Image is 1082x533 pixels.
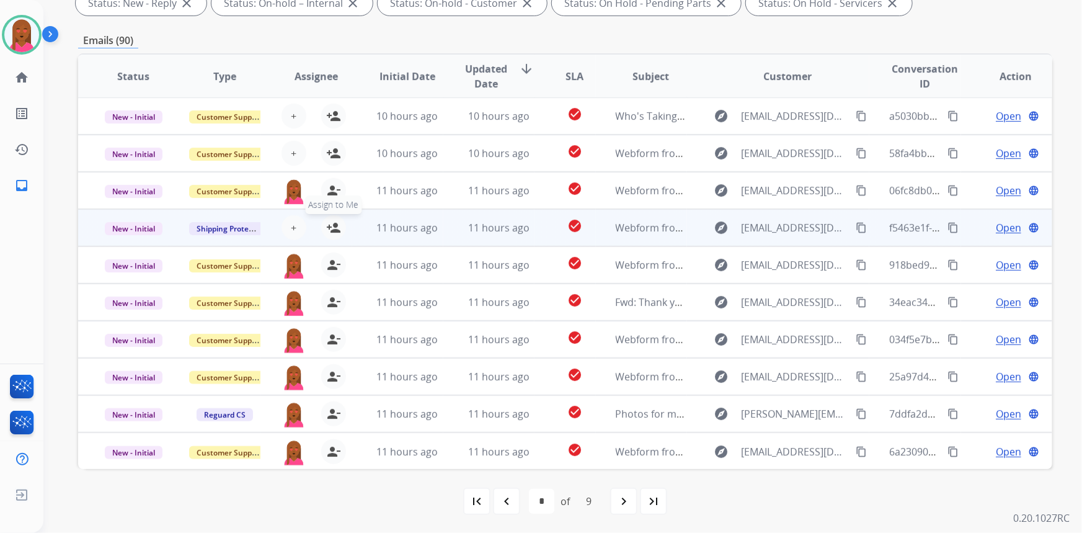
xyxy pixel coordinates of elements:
[996,444,1021,459] span: Open
[305,195,361,214] span: Assign to Me
[379,69,435,84] span: Initial Date
[947,371,959,382] mat-icon: content_copy
[856,446,867,457] mat-icon: content_copy
[856,110,867,122] mat-icon: content_copy
[197,408,253,421] span: Reguard CS
[856,185,867,196] mat-icon: content_copy
[742,406,849,421] span: [PERSON_NAME][EMAIL_ADDRESS][DOMAIN_NAME]
[499,494,514,509] mat-icon: navigate_before
[567,367,582,382] mat-icon: check_circle
[947,148,959,159] mat-icon: content_copy
[714,183,729,198] mat-icon: explore
[889,146,1076,160] span: 58fa4bb2-c04d-4119-af6b-6a347c939055
[1028,297,1039,308] mat-icon: language
[567,181,582,196] mat-icon: check_circle
[105,148,162,161] span: New - Initial
[282,290,306,316] img: agent-avatar
[567,405,582,419] mat-icon: check_circle
[468,407,530,421] span: 11 hours ago
[468,295,530,309] span: 11 hours ago
[213,69,236,84] span: Type
[947,185,959,196] mat-icon: content_copy
[567,218,582,233] mat-icon: check_circle
[889,221,1071,235] span: f5463e1f-cfd3-491a-b4a4-35a84e9f3896
[1013,511,1070,526] p: 0.20.1027RC
[616,258,897,272] span: Webform from [EMAIL_ADDRESS][DOMAIN_NAME] on [DATE]
[889,61,960,91] span: Conversation ID
[326,183,341,198] mat-icon: person_remove
[468,109,530,123] span: 10 hours ago
[742,444,849,459] span: [EMAIL_ADDRESS][DOMAIN_NAME]
[947,222,959,233] mat-icon: content_copy
[996,332,1021,347] span: Open
[616,184,897,197] span: Webform from [EMAIL_ADDRESS][DOMAIN_NAME] on [DATE]
[1028,408,1039,419] mat-icon: language
[889,258,1071,272] span: 918bed9f-fc12-4723-8ff3-3707647ecd20
[567,442,582,457] mat-icon: check_circle
[189,222,274,235] span: Shipping Protection
[742,258,849,272] span: [EMAIL_ADDRESS][DOMAIN_NAME]
[996,369,1021,384] span: Open
[889,407,1080,421] span: 7ddfa2d9-3ba2-4f55-b7d3-69d3e985e39b
[468,370,530,383] span: 11 hours ago
[889,445,1079,459] span: 6a230908-21f3-4e99-8a69-6e73e10dddce
[856,334,867,345] mat-icon: content_copy
[947,110,959,122] mat-icon: content_copy
[189,371,270,384] span: Customer Support
[996,109,1021,123] span: Open
[565,69,583,84] span: SLA
[889,370,1073,383] span: 25a97d48-5ec6-43c2-a5fd-953687f17fb6
[282,327,306,353] img: agent-avatar
[742,183,849,198] span: [EMAIL_ADDRESS][DOMAIN_NAME]
[616,494,631,509] mat-icon: navigate_next
[616,445,897,459] span: Webform from [EMAIL_ADDRESS][DOMAIN_NAME] on [DATE]
[326,258,341,272] mat-icon: person_remove
[326,369,341,384] mat-icon: person_remove
[78,33,138,48] p: Emails (90)
[742,220,849,235] span: [EMAIL_ADDRESS][DOMAIN_NAME]
[632,69,669,84] span: Subject
[105,408,162,421] span: New - Initial
[105,110,162,123] span: New - Initial
[616,109,824,123] span: Who's Taking Home the Jet? Find Out LIVE 🛴
[291,220,296,235] span: +
[468,221,530,235] span: 11 hours ago
[468,445,530,459] span: 11 hours ago
[519,61,534,76] mat-icon: arrow_downward
[961,55,1052,98] th: Action
[764,69,812,84] span: Customer
[376,407,438,421] span: 11 hours ago
[105,222,162,235] span: New - Initial
[14,106,29,121] mat-icon: list_alt
[856,222,867,233] mat-icon: content_copy
[291,109,296,123] span: +
[947,446,959,457] mat-icon: content_copy
[714,109,729,123] mat-icon: explore
[616,295,833,309] span: Fwd: Thank you for your order, Order#CE09EM
[646,494,661,509] mat-icon: last_page
[189,297,270,310] span: Customer Support
[282,439,306,465] img: agent-avatar
[616,221,897,235] span: Webform from [EMAIL_ADDRESS][DOMAIN_NAME] on [DATE]
[469,494,484,509] mat-icon: first_page
[14,70,29,85] mat-icon: home
[326,332,341,347] mat-icon: person_remove
[567,144,582,159] mat-icon: check_circle
[376,221,438,235] span: 11 hours ago
[282,178,306,204] img: agent-avatar
[326,109,341,123] mat-icon: person_add
[14,142,29,157] mat-icon: history
[189,446,270,459] span: Customer Support
[326,444,341,459] mat-icon: person_remove
[996,146,1021,161] span: Open
[117,69,149,84] span: Status
[947,297,959,308] mat-icon: content_copy
[1028,185,1039,196] mat-icon: language
[105,185,162,198] span: New - Initial
[376,445,438,459] span: 11 hours ago
[889,184,1081,197] span: 06fc8db0-ee66-44d3-8ee4-0ce3b43bdde9
[1028,371,1039,382] mat-icon: language
[1028,446,1039,457] mat-icon: language
[468,184,530,197] span: 11 hours ago
[889,295,1076,309] span: 34eac345-f290-4455-ba64-c585b164b88f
